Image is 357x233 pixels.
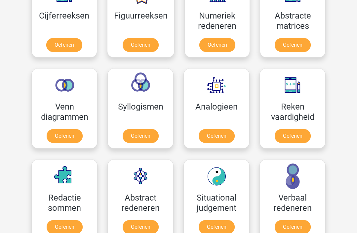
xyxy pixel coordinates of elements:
[275,129,311,143] a: Oefenen
[275,38,311,52] a: Oefenen
[199,38,235,52] a: Oefenen
[47,129,83,143] a: Oefenen
[123,129,159,143] a: Oefenen
[199,129,235,143] a: Oefenen
[123,38,159,52] a: Oefenen
[46,38,82,52] a: Oefenen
